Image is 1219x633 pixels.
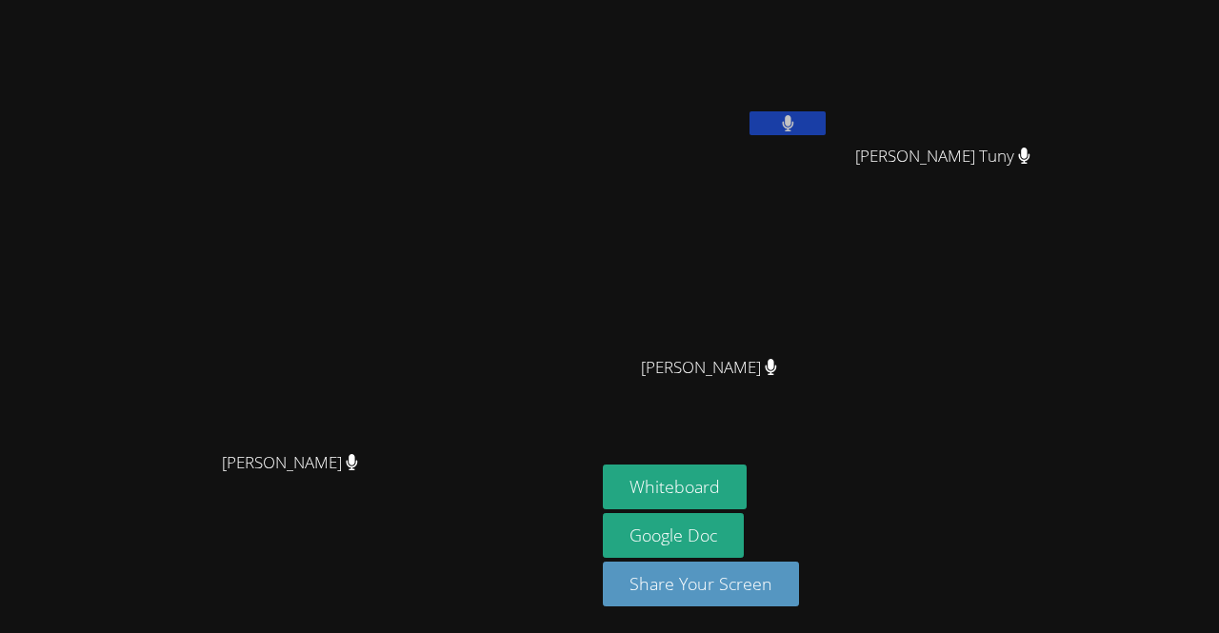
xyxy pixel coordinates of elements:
[603,562,799,606] button: Share Your Screen
[641,354,777,382] span: [PERSON_NAME]
[855,143,1030,170] span: [PERSON_NAME] Tuny
[603,513,744,558] a: Google Doc
[603,465,747,509] button: Whiteboard
[222,449,358,477] span: [PERSON_NAME]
